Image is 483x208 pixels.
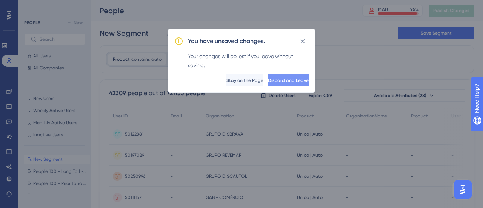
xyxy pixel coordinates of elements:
div: Your changes will be lost if you leave without saving. [188,52,309,70]
h2: You have unsaved changes. [188,37,265,46]
span: Stay on the Page [226,77,263,83]
span: Discard and Leave [268,77,309,83]
span: Need Help? [18,2,47,11]
iframe: UserGuiding AI Assistant Launcher [451,178,474,201]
